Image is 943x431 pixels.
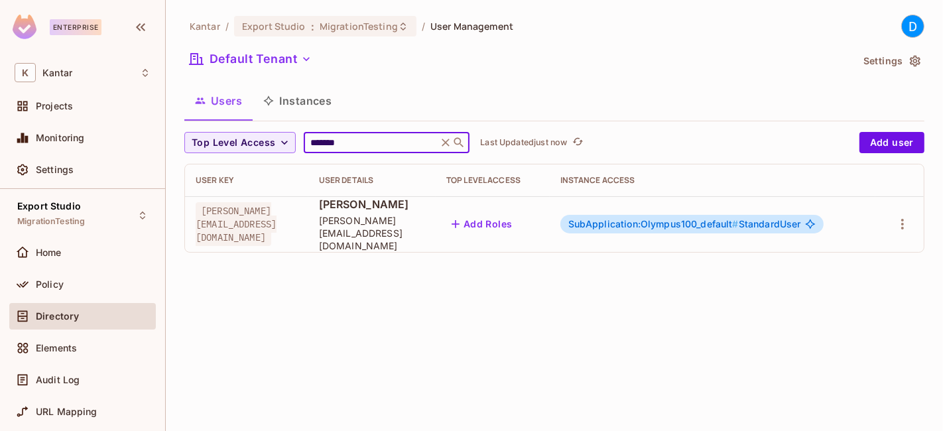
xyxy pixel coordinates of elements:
[190,20,220,32] span: the active workspace
[50,19,101,35] div: Enterprise
[858,50,924,72] button: Settings
[196,175,298,186] div: User Key
[36,247,62,258] span: Home
[572,136,584,149] span: refresh
[568,219,801,229] span: StandardUser
[242,20,306,32] span: Export Studio
[319,197,425,212] span: [PERSON_NAME]
[733,218,739,229] span: #
[568,218,739,229] span: SubApplication:Olympus100_default
[422,20,425,32] li: /
[13,15,36,39] img: SReyMgAAAABJRU5ErkJggg==
[319,175,425,186] div: User Details
[17,216,85,227] span: MigrationTesting
[901,15,924,38] div: D
[184,132,296,153] button: Top Level Access
[430,20,513,32] span: User Management
[36,311,79,322] span: Directory
[36,133,85,143] span: Monitoring
[184,48,317,70] button: Default Tenant
[253,84,342,117] button: Instances
[36,343,77,353] span: Elements
[184,84,253,117] button: Users
[36,164,74,175] span: Settings
[196,202,277,246] span: [PERSON_NAME][EMAIL_ADDRESS][DOMAIN_NAME]
[36,406,97,417] span: URL Mapping
[859,132,924,153] button: Add user
[36,375,80,385] span: Audit Log
[567,135,586,151] span: Click to refresh data
[446,175,539,186] div: Top Level Access
[225,20,229,32] li: /
[17,201,81,212] span: Export Studio
[446,214,518,235] button: Add Roles
[36,101,73,111] span: Projects
[319,214,425,252] span: [PERSON_NAME][EMAIL_ADDRESS][DOMAIN_NAME]
[15,63,36,82] span: K
[42,68,72,78] span: Workspace: Kantar
[192,135,275,151] span: Top Level Access
[560,175,865,186] div: Instance Access
[320,20,398,32] span: MigrationTesting
[36,279,64,290] span: Policy
[570,135,586,151] button: refresh
[310,21,315,32] span: :
[480,137,567,148] p: Last Updated just now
